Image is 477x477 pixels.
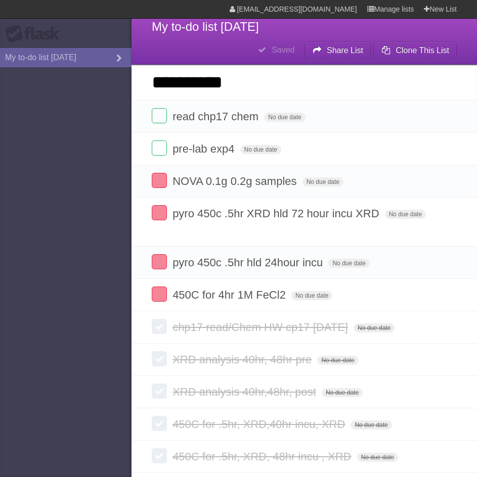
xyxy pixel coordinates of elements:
span: No due date [322,388,363,397]
span: No due date [351,420,392,430]
label: Done [152,205,167,220]
span: pyro 450c .5hr XRD hld 72 hour incu XRD [172,207,381,220]
label: Done [152,173,167,188]
label: Done [152,287,167,302]
span: XRD analysis 40hr,48hr, post [172,386,319,398]
span: My to-do list [DATE] [152,20,259,33]
label: Done [152,254,167,269]
span: pyro 450c .5hr hld 24hour incu [172,256,325,269]
span: No due date [317,356,358,365]
span: 450C for 4hr 1M FeCl2 [172,289,288,301]
label: Done [152,416,167,431]
label: Done [152,140,167,156]
b: Share List [327,46,363,55]
span: No due date [385,210,426,219]
button: Share List [305,41,371,60]
label: Done [152,108,167,123]
span: No due date [264,113,305,122]
span: No due date [354,323,395,332]
span: NOVA 0.1g 0.2g samples [172,175,299,187]
span: read chp17 chem [172,110,261,123]
b: Saved [272,45,294,54]
span: No due date [328,259,369,268]
div: Flask [5,25,66,43]
span: 450C for .5hr, XRD, 48hr incu , XRD [172,450,354,463]
b: Clone This List [396,46,449,55]
label: Done [152,384,167,399]
span: No due date [291,291,332,300]
span: No due date [240,145,281,154]
span: No due date [357,453,398,462]
span: No due date [302,177,343,186]
button: Clone This List [373,41,457,60]
label: Done [152,351,167,366]
span: 450C for .5hr, XRD,40hr incu, XRD [172,418,348,431]
span: chp17 read/Chem HW cp17 [DATE] [172,321,351,333]
span: XRD analysis 40hr, 48hr pre [172,353,314,366]
label: Done [152,448,167,463]
label: Done [152,319,167,334]
span: pre-lab exp4 [172,142,237,155]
